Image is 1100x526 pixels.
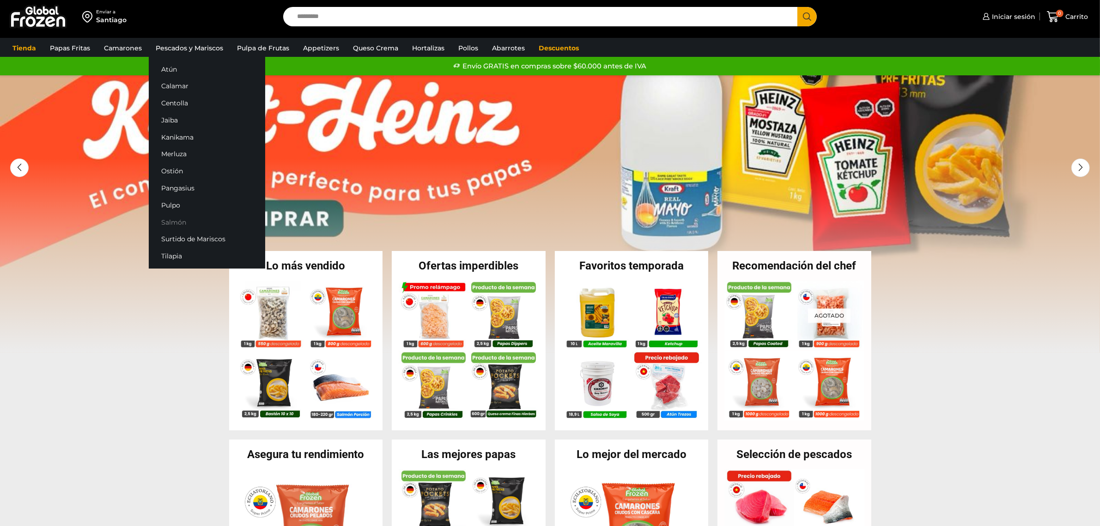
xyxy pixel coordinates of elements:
[1071,159,1090,177] div: Next slide
[717,260,871,271] h2: Recomendación del chef
[1045,6,1091,28] a: 0 Carrito
[82,9,96,24] img: address-field-icon.svg
[229,260,383,271] h2: Lo más vendido
[990,12,1035,21] span: Iniciar sesión
[980,7,1035,26] a: Iniciar sesión
[298,39,344,57] a: Appetizers
[99,39,146,57] a: Camarones
[808,308,851,323] p: Agotado
[392,449,546,460] h2: Las mejores papas
[96,15,127,24] div: Santiago
[10,159,29,177] div: Previous slide
[149,61,265,78] a: Atún
[149,95,265,112] a: Centolla
[149,231,265,248] a: Surtido de Mariscos
[229,449,383,460] h2: Asegura tu rendimiento
[149,214,265,231] a: Salmón
[149,112,265,129] a: Jaiba
[149,180,265,197] a: Pangasius
[407,39,449,57] a: Hortalizas
[96,9,127,15] div: Enviar a
[534,39,583,57] a: Descuentos
[151,39,228,57] a: Pescados y Mariscos
[1064,12,1088,21] span: Carrito
[149,196,265,214] a: Pulpo
[392,260,546,271] h2: Ofertas imperdibles
[487,39,529,57] a: Abarrotes
[555,449,709,460] h2: Lo mejor del mercado
[454,39,483,57] a: Pollos
[149,78,265,95] a: Calamar
[149,128,265,146] a: Kanikama
[8,39,41,57] a: Tienda
[555,260,709,271] h2: Favoritos temporada
[1056,10,1064,17] span: 0
[149,248,265,265] a: Tilapia
[232,39,294,57] a: Pulpa de Frutas
[149,163,265,180] a: Ostión
[717,449,871,460] h2: Selección de pescados
[797,7,817,26] button: Search button
[45,39,95,57] a: Papas Fritas
[149,146,265,163] a: Merluza
[348,39,403,57] a: Queso Crema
